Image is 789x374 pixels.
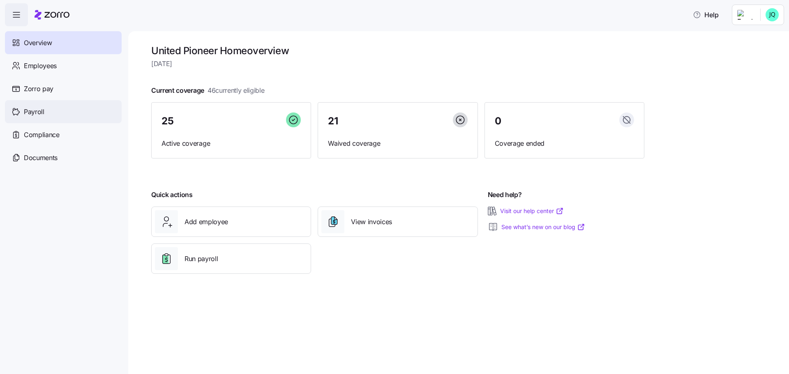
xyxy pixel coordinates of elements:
[208,85,265,96] span: 46 currently eligible
[24,153,58,163] span: Documents
[488,190,522,200] span: Need help?
[351,217,392,227] span: View invoices
[24,84,53,94] span: Zorro pay
[24,38,52,48] span: Overview
[328,116,338,126] span: 21
[328,138,467,149] span: Waived coverage
[5,31,122,54] a: Overview
[151,44,644,57] h1: United Pioneer Home overview
[5,146,122,169] a: Documents
[766,8,779,21] img: 4b8e4801d554be10763704beea63fd77
[185,217,228,227] span: Add employee
[161,138,301,149] span: Active coverage
[495,138,634,149] span: Coverage ended
[5,123,122,146] a: Compliance
[151,190,193,200] span: Quick actions
[5,77,122,100] a: Zorro pay
[24,107,44,117] span: Payroll
[5,54,122,77] a: Employees
[686,7,725,23] button: Help
[161,116,173,126] span: 25
[185,254,218,264] span: Run payroll
[151,59,644,69] span: [DATE]
[737,10,754,20] img: Employer logo
[5,100,122,123] a: Payroll
[24,130,60,140] span: Compliance
[500,207,564,215] a: Visit our help center
[24,61,57,71] span: Employees
[495,116,501,126] span: 0
[151,85,265,96] span: Current coverage
[693,10,719,20] span: Help
[501,223,585,231] a: See what’s new on our blog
